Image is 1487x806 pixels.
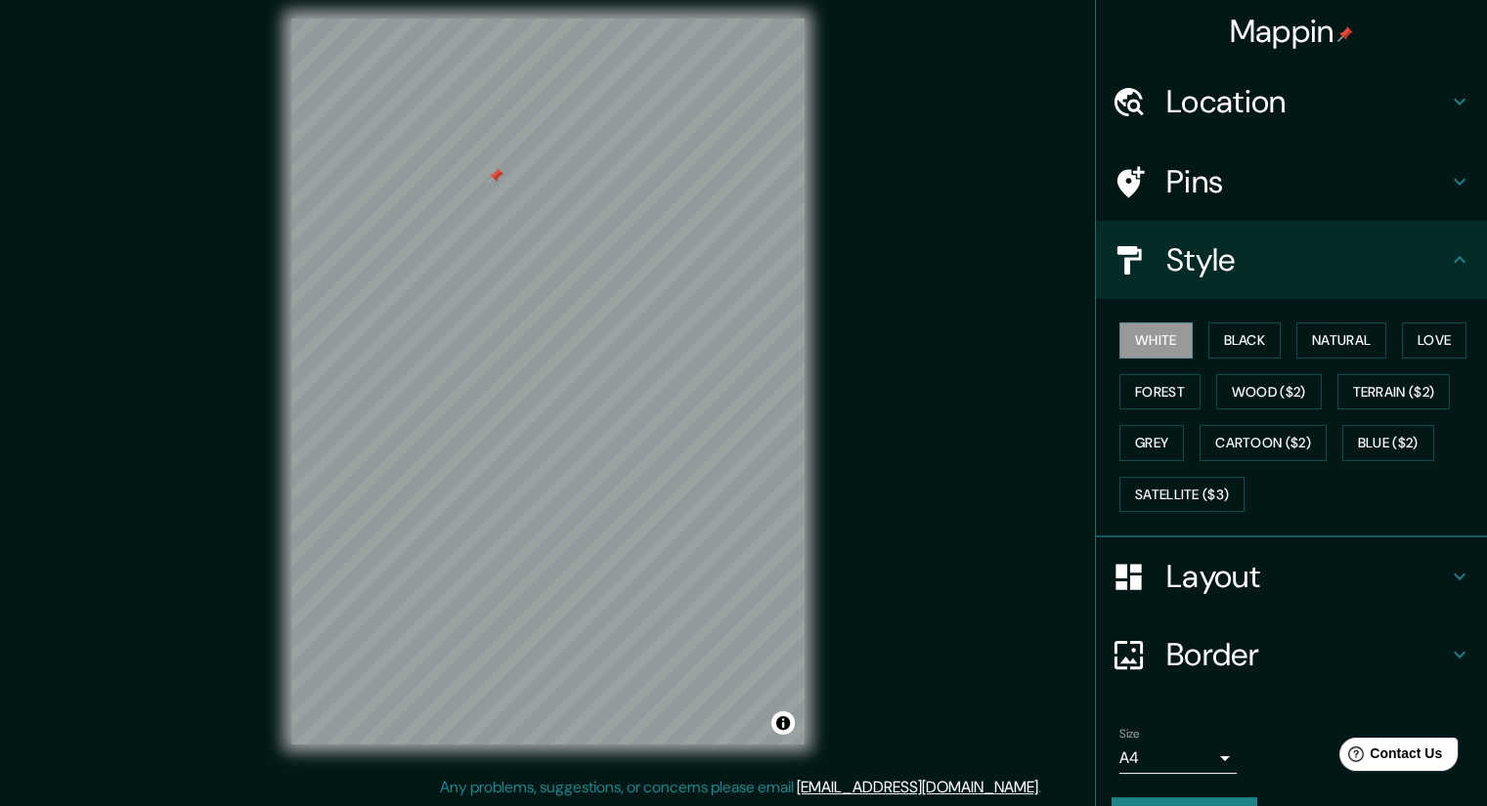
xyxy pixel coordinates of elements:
[797,777,1038,797] a: [EMAIL_ADDRESS][DOMAIN_NAME]
[1096,537,1487,615] div: Layout
[1096,143,1487,221] div: Pins
[1096,221,1487,299] div: Style
[1402,322,1466,359] button: Love
[1119,726,1140,742] label: Size
[1230,12,1354,51] h4: Mappin
[1096,615,1487,694] div: Border
[1166,162,1448,201] h4: Pins
[1337,374,1451,410] button: Terrain ($2)
[1166,240,1448,279] h4: Style
[291,19,805,744] canvas: Map
[771,711,795,735] button: Toggle attribution
[1119,322,1193,359] button: White
[1216,374,1322,410] button: Wood ($2)
[1096,63,1487,141] div: Location
[1041,776,1044,799] div: .
[1342,425,1434,461] button: Blue ($2)
[1119,742,1237,774] div: A4
[1296,322,1386,359] button: Natural
[1337,26,1353,42] img: pin-icon.png
[1208,322,1282,359] button: Black
[1119,374,1201,410] button: Forest
[1119,425,1184,461] button: Grey
[1313,730,1465,785] iframe: Help widget launcher
[1166,557,1448,596] h4: Layout
[1166,635,1448,674] h4: Border
[440,776,1041,799] p: Any problems, suggestions, or concerns please email .
[1200,425,1327,461] button: Cartoon ($2)
[1166,82,1448,121] h4: Location
[1044,776,1048,799] div: .
[1119,477,1245,513] button: Satellite ($3)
